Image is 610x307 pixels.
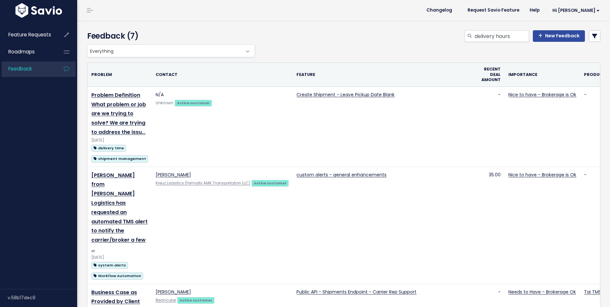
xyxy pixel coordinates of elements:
[14,3,64,18] img: logo-white.9d6f32f41409.svg
[91,154,148,163] a: shipment management
[156,181,250,186] a: Kreuz Logistics (formally AMK Transportation LLC)
[175,99,212,106] a: Active customer
[254,181,287,186] strong: Active customer
[8,48,35,55] span: Roadmaps
[462,5,524,15] a: Request Savio Feature
[8,31,51,38] span: Feature Requests
[91,262,128,269] span: system alerts
[177,100,210,106] strong: Active customer
[2,44,53,59] a: Roadmaps
[91,273,143,279] span: Workflow Automation
[91,261,128,269] a: system alerts
[87,45,242,57] span: Everything
[177,297,214,303] a: Active customer
[87,63,152,87] th: Problem
[91,91,146,136] a: Problem Definition What problem or job are we trying to solve? We are trying to address the issu…
[505,63,580,87] th: Importance
[552,8,600,13] span: Hi [PERSON_NAME]
[156,289,191,295] a: [PERSON_NAME]
[91,272,143,280] a: Workflow Automation
[584,289,601,295] a: Tai TMS
[478,87,505,167] td: -
[474,30,529,42] input: Search feedback...
[2,61,53,76] a: Feedback
[478,63,505,87] th: Recent deal amount
[508,91,576,98] a: Nice to have - Brokerage is Ok
[91,155,148,162] span: shipment management
[293,63,478,87] th: Feature
[533,30,585,42] a: New Feedback
[426,8,452,13] span: Changelog
[8,65,32,72] span: Feedback
[91,145,126,152] span: delivery time
[580,87,609,167] td: -
[179,298,213,303] strong: Active customer
[87,30,252,42] h4: Feedback (7)
[152,87,293,167] td: N/A
[296,289,416,295] a: Public API - Shipments Endpoint - Carrier Rep Support
[87,44,255,57] span: Everything
[156,172,191,178] a: [PERSON_NAME]
[296,91,395,98] a: Create Shipment - Leave Pickup Date Blank
[152,63,293,87] th: Contact
[91,172,148,253] a: [PERSON_NAME] from [PERSON_NAME] Logistics has requested an automated TMS alert to notify the car...
[524,5,545,15] a: Help
[156,100,173,106] span: Unknown
[580,167,609,284] td: -
[91,254,148,261] div: [DATE]
[580,63,609,87] th: Product
[545,5,605,15] a: Hi [PERSON_NAME]
[508,172,576,178] a: Nice to have - Brokerage is Ok
[91,137,148,144] div: [DATE]
[156,298,176,303] a: Beancube
[8,289,77,306] div: v.58b17dec9
[478,167,505,284] td: 35.00
[508,289,576,295] a: Needs to Have - Brokerage Ok
[251,180,289,186] a: Active customer
[91,144,126,152] a: delivery time
[296,172,387,178] a: custom alerts - general enhancements
[2,27,53,42] a: Feature Requests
